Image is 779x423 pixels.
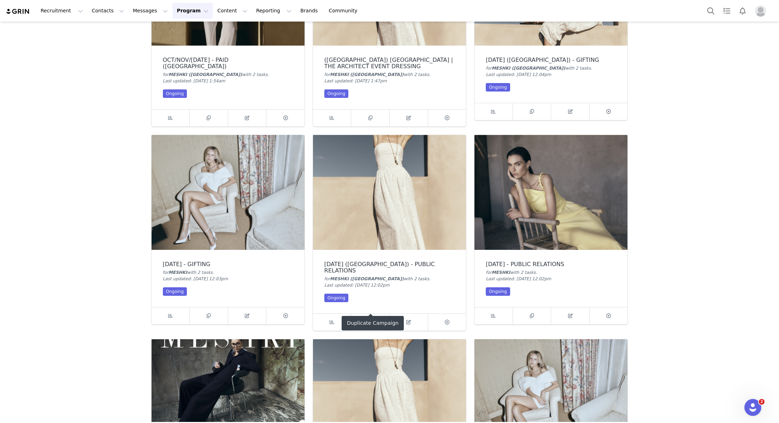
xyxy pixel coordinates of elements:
[330,72,403,77] span: MESHKI ([GEOGRAPHIC_DATA])
[325,3,365,19] a: Community
[703,3,719,19] button: Search
[486,71,616,78] div: Last updated: [DATE] 12:04pm
[427,72,429,77] span: s
[163,261,293,268] div: [DATE] - GIFTING
[172,3,213,19] button: Program
[330,276,403,281] span: MESHKI ([GEOGRAPHIC_DATA])
[163,71,293,78] div: for with 2 task .
[296,3,324,19] a: Brands
[324,282,455,288] div: Last updated: [DATE] 12:02pm
[486,261,616,268] div: [DATE] - PUBLIC RELATIONS
[169,72,242,77] span: MESHKI ([GEOGRAPHIC_DATA])
[324,89,349,98] div: Ongoing
[427,276,429,281] span: s
[324,276,455,282] div: for with 2 task .
[342,316,404,330] div: Duplicate Campaign
[163,89,187,98] div: Ongoing
[169,270,187,275] span: MESHKI
[163,276,293,282] div: Last updated: [DATE] 12:03pm
[492,66,565,71] span: MESHKI ([GEOGRAPHIC_DATA])
[589,66,591,71] span: s
[252,3,296,19] button: Reporting
[163,269,293,276] div: for with 2 task .
[152,135,305,250] img: SEPTEMBER 25 - GIFTING
[313,135,466,250] img: SEPTEMBER 25 (USA) - PUBLIC RELATIONS
[163,57,293,70] div: OCT/NOV/[DATE] - PAID ([GEOGRAPHIC_DATA])
[88,3,128,19] button: Contacts
[324,78,455,84] div: Last updated: [DATE] 1:47pm
[486,276,616,282] div: Last updated: [DATE] 12:02pm
[486,287,510,296] div: Ongoing
[163,78,293,84] div: Last updated: [DATE] 1:54am
[324,71,455,78] div: for with 2 task .
[6,8,30,15] img: grin logo
[474,135,627,250] img: SEPTEMBER 25 - PUBLIC RELATIONS
[486,65,616,71] div: for with 2 task .
[36,3,87,19] button: Recruitment
[744,399,761,416] iframe: Intercom live chat
[324,261,455,274] div: [DATE] ([GEOGRAPHIC_DATA]) - PUBLIC RELATIONS
[324,294,349,302] div: Ongoing
[735,3,750,19] button: Notifications
[211,270,213,275] span: s
[533,270,536,275] span: s
[755,5,766,17] img: placeholder-profile.jpg
[486,83,510,92] div: Ongoing
[324,57,455,70] div: ([GEOGRAPHIC_DATA]) [GEOGRAPHIC_DATA] | THE ARCHITECT EVENT DRESSING
[486,57,616,63] div: [DATE] ([GEOGRAPHIC_DATA]) - GIFTING
[719,3,734,19] a: Tasks
[492,270,511,275] span: MESHKI
[163,287,187,296] div: Ongoing
[129,3,172,19] button: Messages
[265,72,267,77] span: s
[751,5,773,17] button: Profile
[759,399,765,405] span: 2
[486,269,616,276] div: for with 2 task .
[213,3,252,19] button: Content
